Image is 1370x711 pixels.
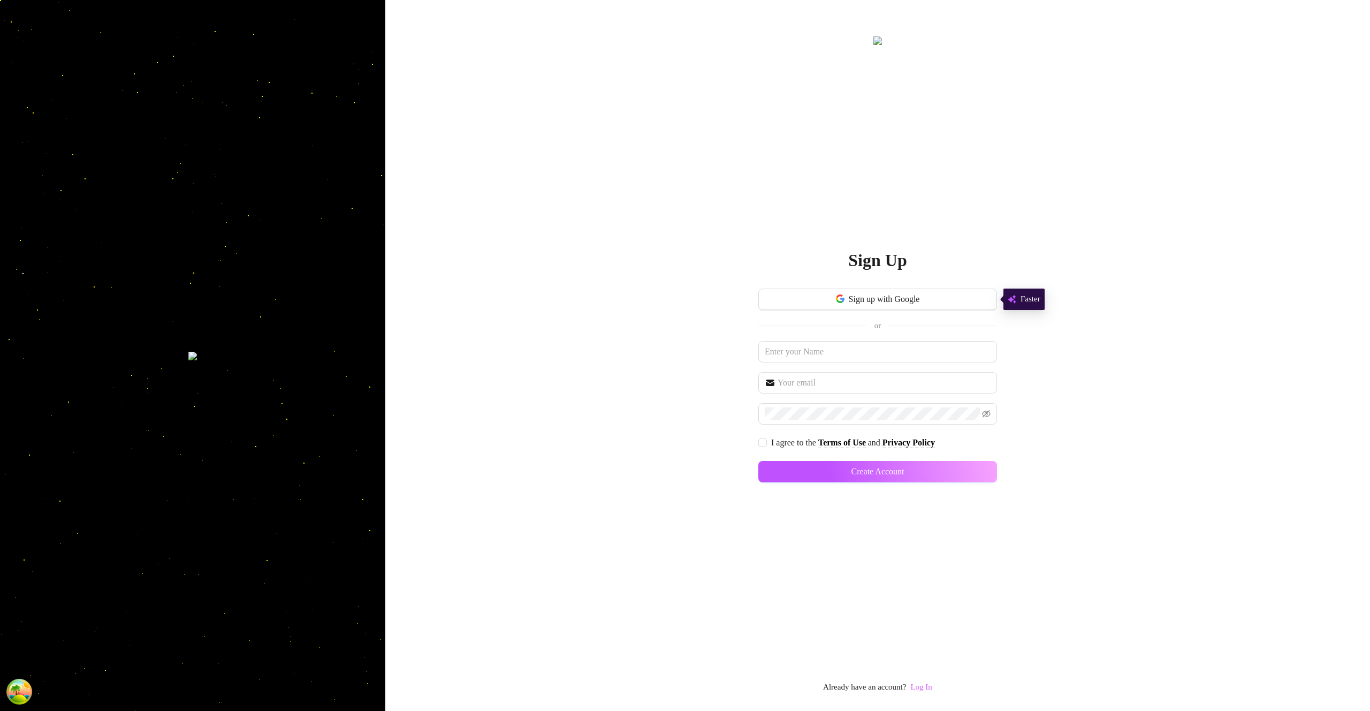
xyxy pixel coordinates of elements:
[851,467,904,476] span: Create Account
[868,438,882,447] span: and
[771,438,818,447] span: I agree to the
[910,683,932,691] a: Log In
[882,438,935,447] strong: Privacy Policy
[778,376,991,389] input: Your email
[1021,293,1040,306] span: Faster
[848,249,907,271] h2: Sign Up
[818,438,866,448] a: Terms of Use
[823,681,906,694] span: Already have an account?
[188,352,197,360] img: signup-background.svg
[982,410,991,418] span: eye-invisible
[849,294,920,304] span: Sign up with Google
[874,321,881,330] span: or
[758,341,997,362] input: Enter your Name
[818,438,866,447] strong: Terms of Use
[1008,293,1016,306] img: svg%3e
[758,461,997,482] button: Create Account
[910,681,932,694] a: Log In
[882,438,935,448] a: Privacy Policy
[9,681,30,702] button: Open Tanstack query devtools
[758,289,997,310] button: Sign up with Google
[873,36,882,45] img: logo.svg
